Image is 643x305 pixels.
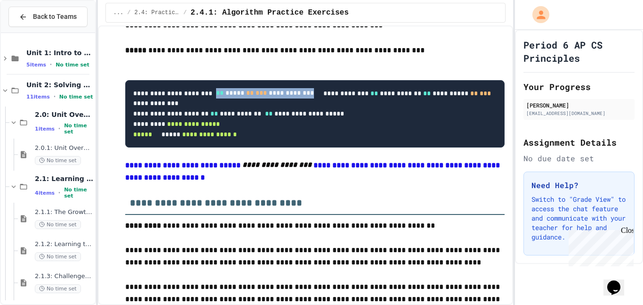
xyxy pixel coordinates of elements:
[54,93,56,100] span: •
[35,190,55,196] span: 4 items
[58,125,60,132] span: •
[35,126,55,132] span: 1 items
[58,189,60,197] span: •
[35,174,93,183] span: 2.1: Learning to Solve Hard Problems
[26,49,93,57] span: Unit 1: Intro to Computer Science
[127,9,130,16] span: /
[64,123,93,135] span: No time set
[26,81,93,89] span: Unit 2: Solving Problems in Computer Science
[35,156,81,165] span: No time set
[522,4,552,25] div: My Account
[50,61,52,68] span: •
[35,220,81,229] span: No time set
[64,187,93,199] span: No time set
[523,80,635,93] h2: Your Progress
[35,144,93,152] span: 2.0.1: Unit Overview
[59,94,93,100] span: No time set
[8,7,88,27] button: Back to Teams
[526,101,632,109] div: [PERSON_NAME]
[565,226,634,266] iframe: chat widget
[135,9,180,16] span: 2.4: Practice with Algorithms
[35,208,93,216] span: 2.1.1: The Growth Mindset
[35,240,93,248] span: 2.1.2: Learning to Solve Hard Problems
[56,62,89,68] span: No time set
[184,9,187,16] span: /
[523,136,635,149] h2: Assignment Details
[523,38,635,65] h1: Period 6 AP CS Principles
[4,4,65,60] div: Chat with us now!Close
[526,110,632,117] div: [EMAIL_ADDRESS][DOMAIN_NAME]
[35,252,81,261] span: No time set
[531,195,627,242] p: Switch to "Grade View" to access the chat feature and communicate with your teacher for help and ...
[35,110,93,119] span: 2.0: Unit Overview
[26,94,50,100] span: 11 items
[603,267,634,296] iframe: chat widget
[531,180,627,191] h3: Need Help?
[113,9,124,16] span: ...
[191,7,349,18] span: 2.4.1: Algorithm Practice Exercises
[33,12,77,22] span: Back to Teams
[523,153,635,164] div: No due date set
[35,272,93,280] span: 2.1.3: Challenge Problem - The Bridge
[35,284,81,293] span: No time set
[26,62,46,68] span: 5 items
